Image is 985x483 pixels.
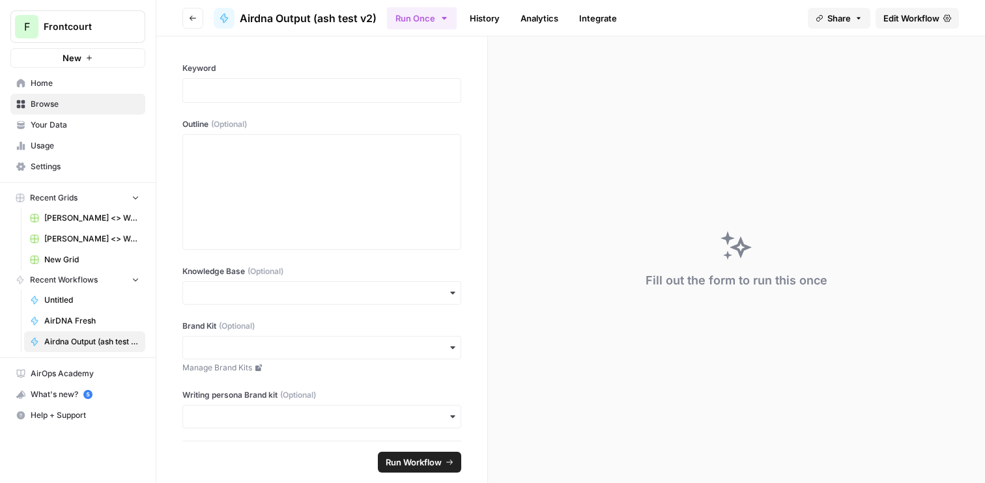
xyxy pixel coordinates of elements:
[214,8,377,29] a: Airdna Output (ash test v2)
[11,385,145,404] div: What's new?
[44,212,139,224] span: [PERSON_NAME] <> Workstreet #6: Gemini [PERSON_NAME] Workflow
[31,368,139,379] span: AirOps Academy
[10,188,145,208] button: Recent Grids
[10,156,145,177] a: Settings
[31,161,139,172] span: Settings
[248,266,283,277] span: (Optional)
[883,12,939,25] span: Edit Workflow
[280,389,316,401] span: (Optional)
[24,19,30,34] span: F
[10,270,145,290] button: Recent Workflows
[182,362,461,374] a: Manage Brand Kits
[10,135,145,156] a: Usage
[31,409,139,421] span: Help + Support
[378,452,461,473] button: Run Workflow
[86,391,89,398] text: 5
[182,62,461,74] label: Keyword
[24,249,145,270] a: New Grid
[24,331,145,352] a: Airdna Output (ash test v2)
[31,140,139,152] span: Usage
[462,8,507,29] a: History
[386,456,442,469] span: Run Workflow
[44,294,139,306] span: Untitled
[513,8,566,29] a: Analytics
[10,384,145,405] button: What's new? 5
[571,8,625,29] a: Integrate
[44,336,139,348] span: Airdna Output (ash test v2)
[182,389,461,401] label: Writing persona Brand kit
[31,77,139,89] span: Home
[63,51,81,64] span: New
[182,320,461,332] label: Brand Kit
[387,7,457,29] button: Run Once
[182,118,461,130] label: Outline
[827,12,851,25] span: Share
[10,10,145,43] button: Workspace: Frontcourt
[646,271,827,290] div: Fill out the form to run this once
[30,274,98,286] span: Recent Workflows
[24,310,145,331] a: AirDNA Fresh
[30,192,78,204] span: Recent Grids
[44,315,139,327] span: AirDNA Fresh
[10,363,145,384] a: AirOps Academy
[876,8,959,29] a: Edit Workflow
[10,48,145,68] button: New
[219,320,255,332] span: (Optional)
[24,208,145,228] a: [PERSON_NAME] <> Workstreet #6: Gemini [PERSON_NAME] Workflow
[240,10,377,26] span: Airdna Output (ash test v2)
[211,118,247,130] span: (Optional)
[24,290,145,310] a: Untitled
[83,390,93,399] a: 5
[44,20,122,33] span: Frontcourt
[44,233,139,245] span: [PERSON_NAME] <> Workstreet #4: Gemini Custom Workflow (SERP Analysis + Transcript + Custom Prompt)
[10,405,145,426] button: Help + Support
[31,119,139,131] span: Your Data
[24,228,145,249] a: [PERSON_NAME] <> Workstreet #4: Gemini Custom Workflow (SERP Analysis + Transcript + Custom Prompt)
[10,73,145,94] a: Home
[44,254,139,266] span: New Grid
[31,98,139,110] span: Browse
[10,94,145,115] a: Browse
[10,115,145,135] a: Your Data
[808,8,870,29] button: Share
[182,266,461,277] label: Knowledge Base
